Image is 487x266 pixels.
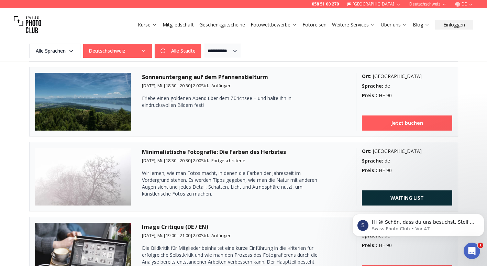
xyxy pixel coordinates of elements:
[193,82,209,89] span: 2.00 Std.
[248,20,300,30] button: Fotowettbewerbe
[155,44,201,58] button: Alle Städte
[251,21,297,28] a: Fotowettbewerbe
[142,157,245,164] small: | | |
[142,148,345,156] h3: Minimalistische Fotografie: Die Farben des Herbstes
[135,20,160,30] button: Kurse
[302,21,326,28] a: Fotoreisen
[478,243,483,248] span: 1
[381,21,407,28] a: Über uns
[390,195,424,201] b: WAITING LIST
[362,190,452,206] a: WAITING LIST
[362,242,376,248] b: Preis :
[142,82,163,89] span: [DATE], Mi.
[14,11,41,38] img: Swiss photo club
[362,167,376,174] b: Preis :
[362,157,452,164] div: de
[362,92,376,99] b: Preis :
[362,148,372,154] b: Ort :
[142,232,231,239] small: | | |
[312,1,339,7] a: 058 51 00 270
[300,20,329,30] button: Fotoreisen
[362,73,372,79] b: Ort :
[166,157,190,164] span: 18:30 - 20:30
[30,45,79,57] span: Alle Sprachen
[211,157,245,164] span: Fortgeschrittene
[193,157,209,164] span: 2.00 Std.
[362,148,452,155] div: [GEOGRAPHIC_DATA]
[386,92,392,99] span: 90
[362,73,452,80] div: [GEOGRAPHIC_DATA]
[435,20,473,30] button: Einloggen
[391,120,423,126] b: Jetzt buchen
[362,167,452,174] div: CHF
[29,44,80,58] button: Alle Sprachen
[378,20,410,30] button: Über uns
[142,73,345,81] h3: Sonnenuntergang auf dem Pfannenstielturm
[197,20,248,30] button: Geschenkgutscheine
[386,242,392,248] span: 90
[410,20,432,30] button: Blog
[138,21,157,28] a: Kurse
[142,170,321,197] p: Wir lernen, wie man Fotos macht, in denen die Farben der Jahreszeit im Vordergrund stehen. Es wer...
[166,232,190,239] span: 19:00 - 21:00
[211,82,231,89] span: Anfänger
[329,20,378,30] button: Weitere Services
[464,243,480,259] iframe: Intercom live chat
[413,21,430,28] a: Blog
[199,21,245,28] a: Geschenkgutscheine
[142,223,345,231] h3: Image Critique (DE / EN)
[35,148,131,206] img: Minimalistische Fotografie: Die Farben des Herbstes
[35,73,131,131] img: Sonnenuntergang auf dem Pfannenstielturm
[362,115,452,131] a: Jetzt buchen
[142,157,163,164] span: [DATE], Mi.
[166,82,190,89] span: 18:30 - 20:30
[362,82,452,89] div: de
[332,21,375,28] a: Weitere Services
[142,232,163,239] span: [DATE], Mi.
[386,167,392,174] span: 90
[142,95,321,109] p: Erlebe einen goldenen Abend über dem Zürichsee – und halte ihn in eindrucksvollen Bildern fest!
[362,157,383,164] b: Sprache :
[350,199,487,247] iframe: Intercom notifications Nachricht
[160,20,197,30] button: Mitgliedschaft
[142,82,231,89] small: | | |
[163,21,194,28] a: Mitgliedschaft
[362,92,452,99] div: CHF
[211,232,231,239] span: Anfänger
[193,232,209,239] span: 2.00 Std.
[362,82,383,89] b: Sprache :
[83,44,152,58] button: Deutschschweiz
